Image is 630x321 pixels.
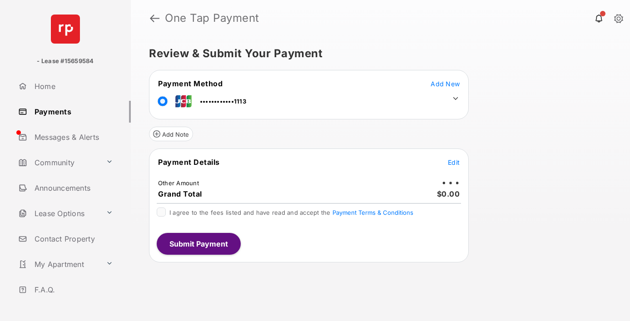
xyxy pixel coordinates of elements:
strong: One Tap Payment [165,13,259,24]
a: My Apartment [15,253,102,275]
a: Community [15,152,102,173]
img: svg+xml;base64,PHN2ZyB4bWxucz0iaHR0cDovL3d3dy53My5vcmcvMjAwMC9zdmciIHdpZHRoPSI2NCIgaGVpZ2h0PSI2NC... [51,15,80,44]
span: Payment Method [158,79,223,88]
span: Add New [431,80,460,88]
a: Payments [15,101,131,123]
span: ••••••••••••1113 [200,98,246,105]
button: Add New [431,79,460,88]
button: Add Note [149,127,193,141]
span: $0.00 [437,189,460,198]
a: F.A.Q. [15,279,131,301]
a: Lease Options [15,202,102,224]
span: Edit [448,158,460,166]
a: Messages & Alerts [15,126,131,148]
h5: Review & Submit Your Payment [149,48,605,59]
a: Home [15,75,131,97]
a: Announcements [15,177,131,199]
button: I agree to the fees listed and have read and accept the [332,209,413,216]
td: Other Amount [158,179,199,187]
span: I agree to the fees listed and have read and accept the [169,209,413,216]
button: Submit Payment [157,233,241,255]
span: Payment Details [158,158,220,167]
a: Contact Property [15,228,131,250]
button: Edit [448,158,460,167]
span: Grand Total [158,189,202,198]
p: - Lease #15659584 [37,57,94,66]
